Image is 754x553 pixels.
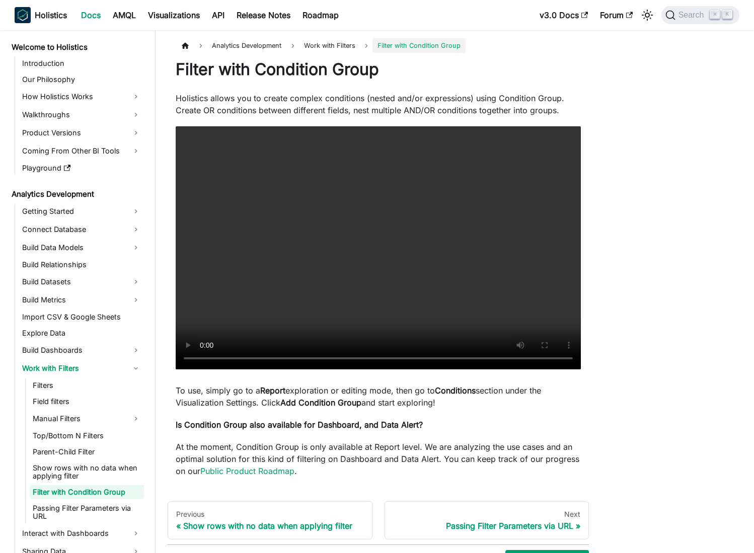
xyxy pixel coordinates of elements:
div: Next [393,510,581,519]
a: Build Data Models [19,240,144,256]
a: Public Product Roadmap [200,466,294,476]
div: Passing Filter Parameters via URL [393,521,581,531]
a: Work with Filters [19,360,144,376]
a: Parent-Child Filter [30,445,144,459]
span: Filter with Condition Group [372,38,466,53]
a: PreviousShow rows with no data when applying filter [168,501,372,539]
a: Manual Filters [30,411,144,427]
a: Introduction [19,56,144,70]
kbd: ⌘ [710,10,720,19]
nav: Breadcrumbs [176,38,581,53]
a: How Holistics Works [19,89,144,105]
p: Holistics allows you to create complex conditions (nested and/or expressions) using Condition Gro... [176,92,581,116]
strong: Add Condition Group [280,398,361,408]
nav: Docs sidebar [5,30,156,553]
a: Visualizations [142,7,206,23]
a: Connect Database [19,221,144,238]
a: Field filters [30,394,144,409]
a: Filter with Condition Group [30,485,144,499]
a: Our Philosophy [19,72,144,87]
b: Holistics [35,9,67,21]
a: Filters [30,378,144,392]
strong: Conditions [435,385,476,396]
a: AMQL [107,7,142,23]
a: Forum [594,7,639,23]
a: Passing Filter Parameters via URL [30,501,144,523]
video: Your browser does not support embedding video, but you can . [176,126,581,369]
a: Build Relationships [19,258,144,272]
a: Playground [19,161,144,175]
a: Build Datasets [19,274,144,290]
span: Analytics Development [207,38,286,53]
a: NextPassing Filter Parameters via URL [385,501,589,539]
a: Roadmap [296,7,345,23]
strong: Is Condition Group also available for Dashboard, and Data Alert? [176,420,423,430]
a: Import CSV & Google Sheets [19,310,144,324]
button: Switch between dark and light mode (currently light mode) [639,7,655,23]
div: Previous [176,510,364,519]
a: v3.0 Docs [534,7,594,23]
a: Explore Data [19,326,144,340]
p: To use, simply go to a exploration or editing mode, then go to section under the Visualization Se... [176,384,581,409]
a: Analytics Development [9,187,144,201]
a: Release Notes [231,7,296,23]
a: HolisticsHolistics [15,7,67,23]
a: Getting Started [19,203,144,219]
div: Show rows with no data when applying filter [176,521,364,531]
a: Top/Bottom N Filters [30,429,144,443]
a: Interact with Dashboards [19,525,144,541]
button: Search (Command+K) [661,6,739,24]
a: Walkthroughs [19,107,144,123]
span: Search [675,11,710,20]
h1: Filter with Condition Group [176,59,581,80]
a: Show rows with no data when applying filter [30,461,144,483]
p: At the moment, Condition Group is only available at Report level. We are analyzing the use cases ... [176,441,581,477]
strong: Report [260,385,285,396]
a: Product Versions [19,125,144,141]
nav: Docs pages [168,501,589,539]
a: Build Metrics [19,292,144,308]
a: Docs [75,7,107,23]
img: Holistics [15,7,31,23]
a: Coming From Other BI Tools [19,143,144,159]
a: API [206,7,231,23]
span: Work with Filters [299,38,360,53]
a: Home page [176,38,195,53]
a: Build Dashboards [19,342,144,358]
a: Welcome to Holistics [9,40,144,54]
kbd: K [722,10,732,19]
